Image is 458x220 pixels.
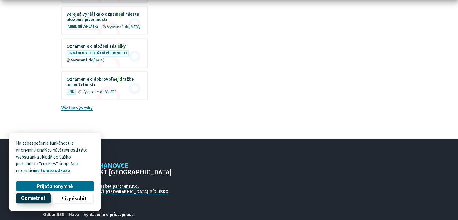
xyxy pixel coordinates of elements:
a: Oznámenie o uložení zásielky Oznámenia o uložení písomnosti Vyvesené do[DATE] [62,39,147,67]
span: Mestská časť [GEOGRAPHIC_DATA] [62,169,172,176]
p: Na zabezpečenie funkčnosti a anonymnú analýzu návštevnosti táto webstránka ukladá do vášho prehli... [16,140,94,174]
p: Technický prevádzkovateľ: Správca obsahu: Posledná aktualizácia: [43,184,172,206]
button: Prispôsobiť [53,194,94,204]
button: Odmietnuť [16,193,50,203]
a: Alphabet partner s.r.o. [94,183,139,189]
span: Prispôsobiť [60,196,86,202]
a: Logo Sídlisko Ťahanovce, prejsť na domovskú stránku. [43,159,172,179]
span: Odmietnuť [21,195,45,202]
a: na tomto odkaze [35,168,70,173]
a: Verejná vyhláška o oznámení miesta uloženia písomnosti Verejné vyhlášky Vyvesené do[DATE] [62,7,147,34]
a: Oznámenie o dobrovoľnej dražbe nehnuteľnosti Iné Vyvesené do[DATE] [62,72,147,99]
button: Prijať anonymné [16,181,94,191]
span: Sídlisko Ťahanovce [60,162,172,176]
a: Mapa [67,210,82,218]
a: Vyhlásenie o prístupnosti [82,210,137,218]
span: Prijať anonymné [37,183,73,190]
a: MESTSKÁ ČASŤ [GEOGRAPHIC_DATA]-SÍDLISKO [GEOGRAPHIC_DATA] [43,189,169,200]
a: Všetky vývesky [61,105,93,111]
a: Odber RSS [41,210,66,218]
